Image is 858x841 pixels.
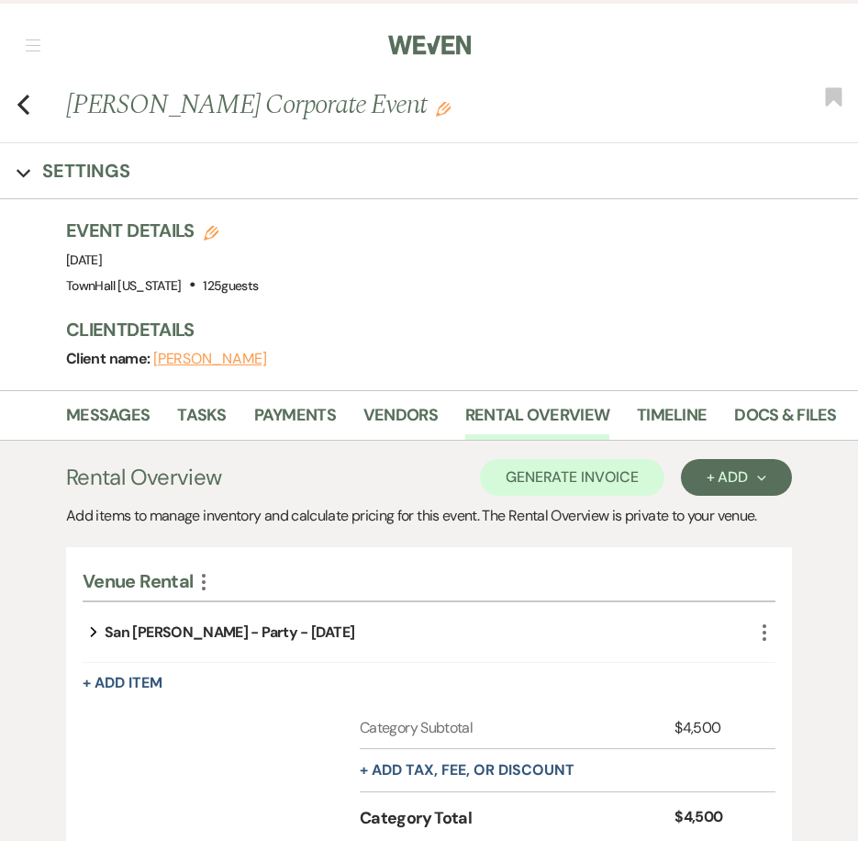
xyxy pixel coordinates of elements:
button: [PERSON_NAME] [153,352,267,366]
button: + Add [681,459,792,496]
div: Add items to manage inventory and calculate pricing for this event. The Rental Overview is privat... [66,505,792,527]
span: 125 guests [203,277,258,294]
a: Messages [66,402,150,440]
div: $4,500 [674,806,753,831]
div: San [PERSON_NAME] - Party - [DATE] [105,622,354,644]
div: Venue Rental [83,569,753,593]
button: + Add tax, fee, or discount [360,763,574,778]
button: Settings [17,158,130,184]
a: Tasks [177,402,226,440]
a: Vendors [363,402,438,440]
span: [DATE] [66,252,102,268]
a: Payments [254,402,336,440]
div: + Add [707,470,766,485]
button: Generate Invoice [480,459,664,496]
a: Rental Overview [465,402,609,440]
h3: Settings [42,158,130,184]
a: Timeline [637,402,707,440]
div: Category Total [360,806,674,831]
div: $4,500 [674,717,753,739]
h1: [PERSON_NAME] Corporate Event [66,85,692,124]
button: + Add Item [83,676,162,690]
h3: Event Details [66,218,258,243]
div: Category Subtotal [360,717,674,739]
h3: Rental Overview [66,461,221,494]
button: expand [83,625,105,640]
img: Weven Logo [388,26,471,64]
h3: Client Details [66,317,840,342]
span: TownHall [US_STATE] [66,277,182,294]
a: Docs & Files [734,402,836,440]
button: Edit [436,99,451,116]
span: Client name: [66,349,153,368]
